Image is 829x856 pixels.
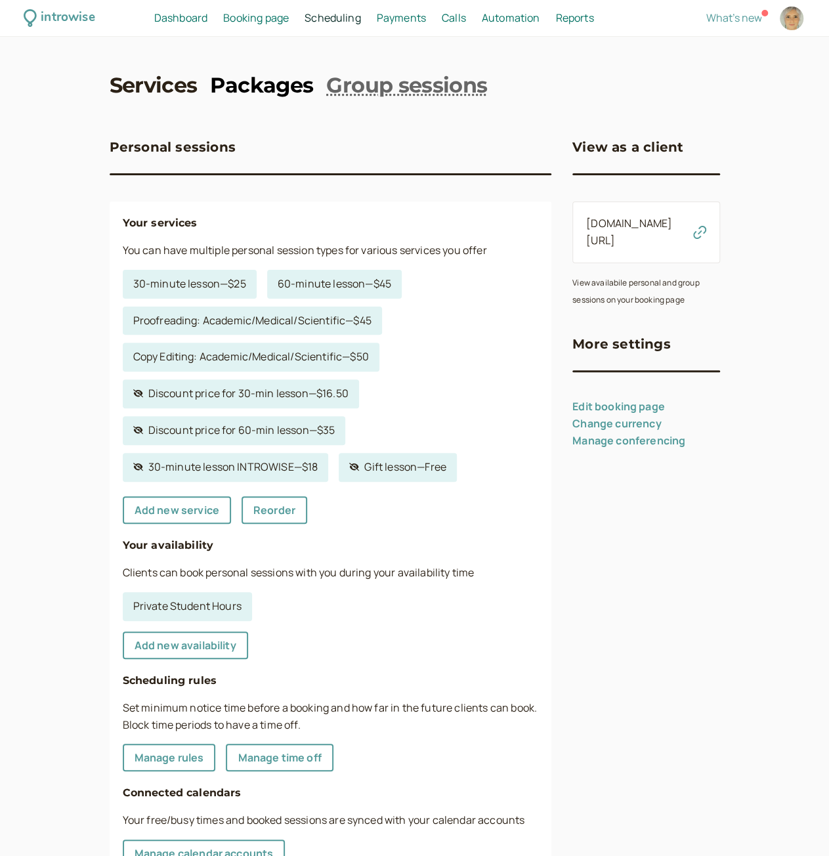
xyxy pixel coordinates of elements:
[326,71,487,100] a: Group sessions
[706,12,762,24] button: What's new
[305,10,361,27] a: Scheduling
[154,10,207,27] a: Dashboard
[24,8,95,28] a: introwise
[123,270,257,299] a: 30-minute lesson—$25
[377,10,426,27] a: Payments
[123,215,539,232] h4: Your services
[123,812,539,829] p: Your free/busy times and booked sessions are synced with your calendar accounts
[226,744,333,771] a: Manage time off
[778,5,805,32] a: Account
[123,537,539,554] h4: Your availability
[442,11,466,25] span: Calls
[305,11,361,25] span: Scheduling
[555,10,593,27] a: Reports
[442,10,466,27] a: Calls
[123,565,539,582] p: Clients can book personal sessions with you during your availability time
[572,416,661,431] a: Change currency
[154,11,207,25] span: Dashboard
[123,784,539,802] h4: Connected calendars
[123,416,346,445] a: Discount price for 60-min lesson—$35
[572,333,671,354] h3: More settings
[123,592,252,621] a: Private Student Hours
[555,11,593,25] span: Reports
[41,8,95,28] div: introwise
[123,453,329,482] a: 30-minute lesson INTROWISE—$18
[572,433,685,448] a: Manage conferencing
[572,399,665,414] a: Edit booking page
[110,137,236,158] h3: Personal sessions
[110,71,198,100] a: Services
[482,10,540,27] a: Automation
[482,11,540,25] span: Automation
[123,672,539,689] h4: Scheduling rules
[339,453,457,482] a: Gift lesson—Free
[223,10,289,27] a: Booking page
[377,11,426,25] span: Payments
[210,71,313,100] a: Packages
[123,379,359,408] a: Discount price for 30-min lesson—$16.50
[223,11,289,25] span: Booking page
[242,496,307,524] a: Reorder
[572,137,683,158] h3: View as a client
[123,700,539,734] p: Set minimum notice time before a booking and how far in the future clients can book. Block time p...
[123,496,231,524] a: Add new service
[123,242,539,259] p: You can have multiple personal session types for various services you offer
[706,11,762,25] span: What's new
[763,793,829,856] iframe: Chat Widget
[123,631,248,659] a: Add new availability
[586,216,672,247] a: [DOMAIN_NAME][URL]
[123,307,382,335] a: Proofreading: Academic/Medical/Scientific—$45
[123,744,216,771] a: Manage rules
[123,343,379,372] a: Copy Editing: Academic/Medical/Scientific—$50
[267,270,402,299] a: 60-minute lesson—$45
[572,277,699,305] small: View availabile personal and group sessions on your booking page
